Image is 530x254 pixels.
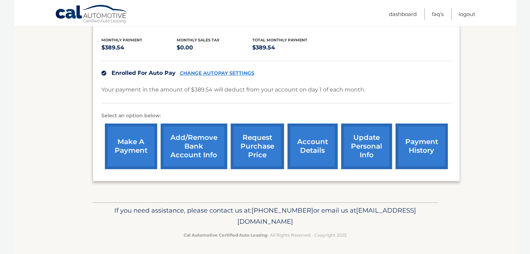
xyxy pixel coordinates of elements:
[389,8,417,20] a: Dashboard
[101,85,365,95] p: Your payment in the amount of $389.54 will deduct from your account on day 1 of each month.
[55,5,128,25] a: Cal Automotive
[101,43,177,53] p: $389.54
[432,8,444,20] a: FAQ's
[161,124,227,169] a: Add/Remove bank account info
[177,38,220,42] span: Monthly sales Tax
[97,205,433,227] p: If you need assistance, please contact us at: or email us at
[101,71,106,76] img: check.svg
[101,112,451,120] p: Select an option below:
[252,206,313,214] span: [PHONE_NUMBER]
[252,38,307,42] span: Total Monthly Payment
[112,70,176,76] span: Enrolled For Auto Pay
[231,124,284,169] a: request purchase price
[97,231,433,239] p: - All Rights Reserved - Copyright 2025
[105,124,157,169] a: make a payment
[459,8,475,20] a: Logout
[101,38,142,42] span: Monthly Payment
[180,70,254,76] a: CHANGE AUTOPAY SETTINGS
[341,124,392,169] a: update personal info
[177,43,252,53] p: $0.00
[287,124,338,169] a: account details
[395,124,448,169] a: payment history
[184,232,267,238] strong: Cal Automotive Certified Auto Leasing
[252,43,328,53] p: $389.54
